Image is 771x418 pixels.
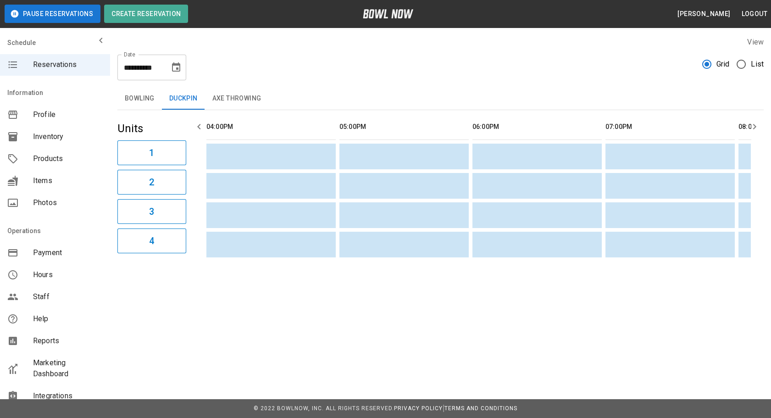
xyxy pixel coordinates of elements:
[33,313,103,324] span: Help
[33,153,103,164] span: Products
[605,114,735,140] th: 07:00PM
[33,175,103,186] span: Items
[716,59,730,70] span: Grid
[104,5,188,23] button: Create Reservation
[33,197,103,208] span: Photos
[33,390,103,401] span: Integrations
[33,269,103,280] span: Hours
[33,109,103,120] span: Profile
[363,9,413,18] img: logo
[205,88,269,110] button: Axe Throwing
[162,88,205,110] button: Duckpin
[149,175,154,189] h6: 2
[33,59,103,70] span: Reservations
[117,229,186,253] button: 4
[747,38,764,46] label: View
[149,145,154,160] h6: 1
[339,114,469,140] th: 05:00PM
[117,140,186,165] button: 1
[33,291,103,302] span: Staff
[254,405,394,412] span: © 2022 BowlNow, Inc. All Rights Reserved.
[167,58,185,77] button: Choose date, selected date is Aug 12, 2025
[149,204,154,219] h6: 3
[472,114,602,140] th: 06:00PM
[117,88,764,110] div: inventory tabs
[33,357,103,379] span: Marketing Dashboard
[117,199,186,224] button: 3
[33,335,103,346] span: Reports
[33,131,103,142] span: Inventory
[149,234,154,248] h6: 4
[5,5,100,23] button: Pause Reservations
[394,405,443,412] a: Privacy Policy
[751,59,764,70] span: List
[117,88,162,110] button: Bowling
[117,170,186,195] button: 2
[206,114,336,140] th: 04:00PM
[738,6,771,22] button: Logout
[33,247,103,258] span: Payment
[444,405,517,412] a: Terms and Conditions
[674,6,734,22] button: [PERSON_NAME]
[117,121,186,136] h5: Units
